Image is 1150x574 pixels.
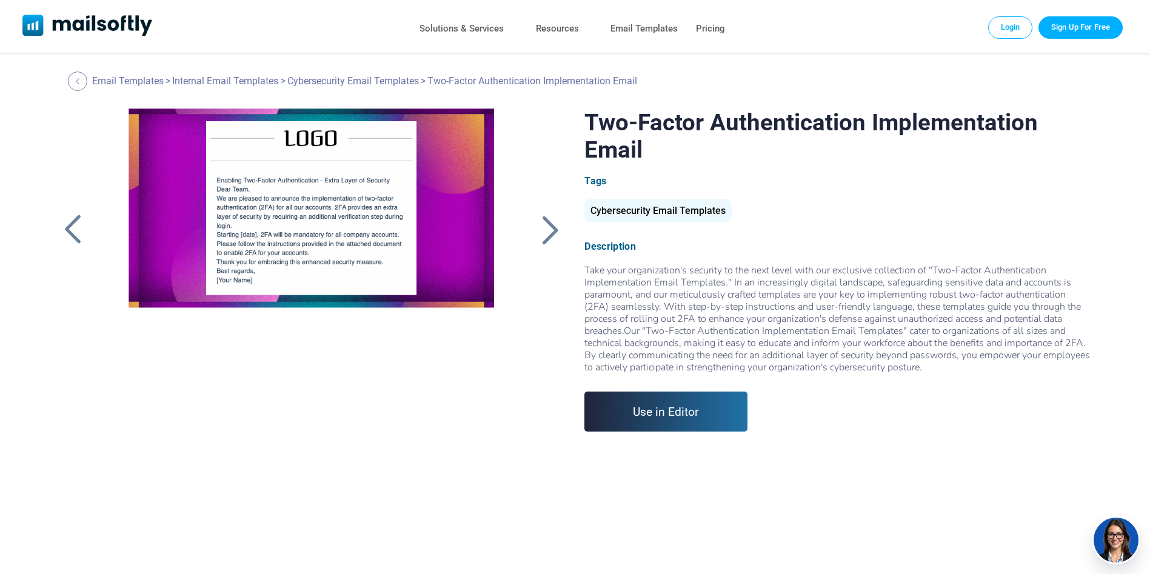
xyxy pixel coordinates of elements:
[420,20,504,38] a: Solutions & Services
[696,20,725,38] a: Pricing
[584,264,1092,373] div: Take your organization's security to the next level with our exclusive collection of "Two-Factor ...
[535,214,565,245] a: Back
[92,75,164,87] a: Email Templates
[58,214,88,245] a: Back
[22,15,153,38] a: Mailsoftly
[988,16,1033,38] a: Login
[584,392,747,432] a: Use in Editor
[584,241,1092,252] div: Description
[1038,16,1123,38] a: Trial
[172,75,278,87] a: Internal Email Templates
[584,210,732,215] a: Cybersecurity Email Templates
[584,199,732,222] div: Cybersecurity Email Templates
[584,175,1092,187] div: Tags
[610,20,678,38] a: Email Templates
[287,75,419,87] a: Cybersecurity Email Templates
[68,72,90,91] a: Back
[109,108,515,412] a: Two-Factor Authentication Implementation Email
[536,20,579,38] a: Resources
[584,108,1092,163] h1: Two-Factor Authentication Implementation Email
